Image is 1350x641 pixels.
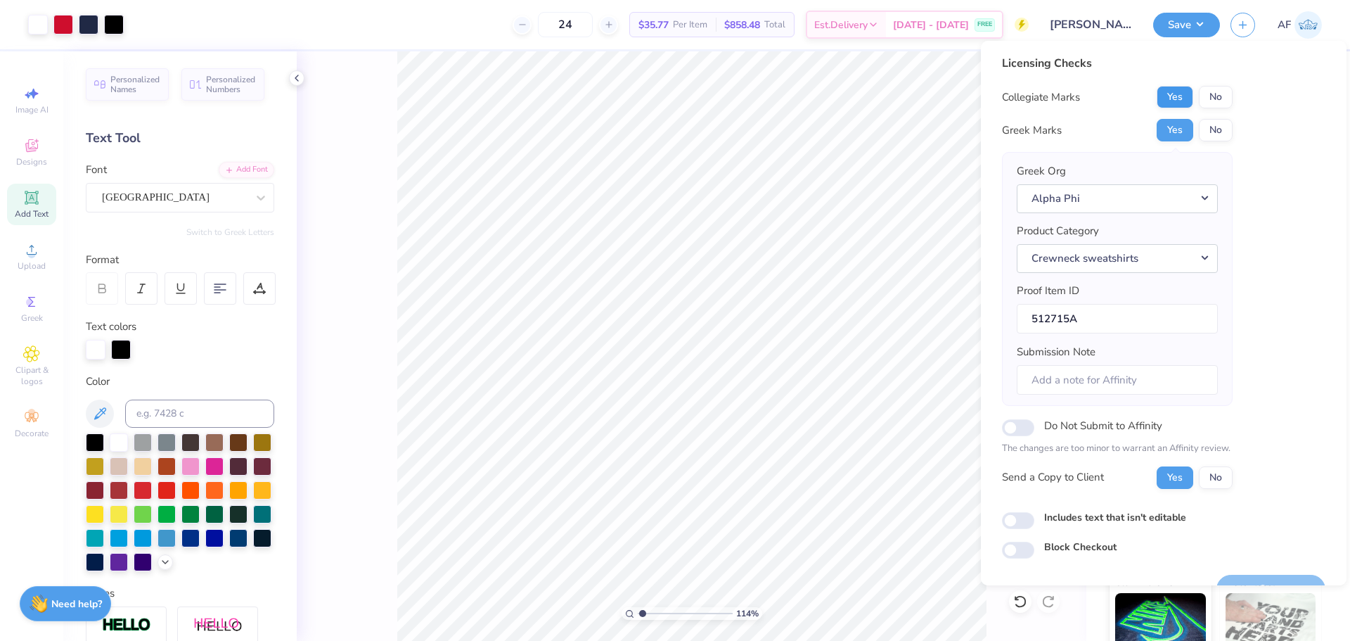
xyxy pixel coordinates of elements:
[1153,13,1220,37] button: Save
[977,20,992,30] span: FREE
[1157,119,1193,141] button: Yes
[15,208,49,220] span: Add Text
[86,162,107,178] label: Font
[724,18,760,32] span: $858.48
[1044,510,1186,525] label: Includes text that isn't editable
[538,12,593,37] input: – –
[1002,469,1104,485] div: Send a Copy to Client
[86,585,274,602] div: Styles
[16,156,47,167] span: Designs
[86,319,136,335] label: Text colors
[1002,89,1080,106] div: Collegiate Marks
[1002,122,1062,139] div: Greek Marks
[736,607,759,620] span: 114 %
[7,364,56,387] span: Clipart & logos
[1017,365,1218,395] input: Add a note for Affinity
[1017,223,1099,239] label: Product Category
[1044,540,1117,554] label: Block Checkout
[193,617,243,635] img: Shadow
[673,18,707,32] span: Per Item
[1199,467,1233,489] button: No
[1017,244,1218,273] button: Crewneck sweatshirts
[1157,467,1193,489] button: Yes
[206,75,256,94] span: Personalized Numbers
[1157,86,1193,108] button: Yes
[125,400,274,428] input: e.g. 7428 c
[1017,163,1066,179] label: Greek Org
[1278,11,1322,39] a: AF
[186,227,274,238] button: Switch to Greek Letters
[893,18,969,32] span: [DATE] - [DATE]
[1017,184,1218,213] button: Alpha Phi
[1017,344,1095,360] label: Submission Note
[1002,442,1233,456] p: The changes are too minor to warrant an Affinity review.
[18,260,46,272] span: Upload
[102,617,151,633] img: Stroke
[86,252,276,268] div: Format
[814,18,868,32] span: Est. Delivery
[1017,283,1079,299] label: Proof Item ID
[764,18,785,32] span: Total
[86,374,274,390] div: Color
[1039,11,1143,39] input: Untitled Design
[1002,55,1233,72] div: Licensing Checks
[1199,86,1233,108] button: No
[1294,11,1322,39] img: Ana Francesca Bustamante
[1044,417,1162,435] label: Do Not Submit to Affinity
[21,312,43,324] span: Greek
[219,162,274,178] div: Add Font
[86,129,274,148] div: Text Tool
[15,428,49,439] span: Decorate
[51,597,102,611] strong: Need help?
[15,104,49,115] span: Image AI
[110,75,160,94] span: Personalized Names
[1278,17,1291,33] span: AF
[638,18,669,32] span: $35.77
[1199,119,1233,141] button: No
